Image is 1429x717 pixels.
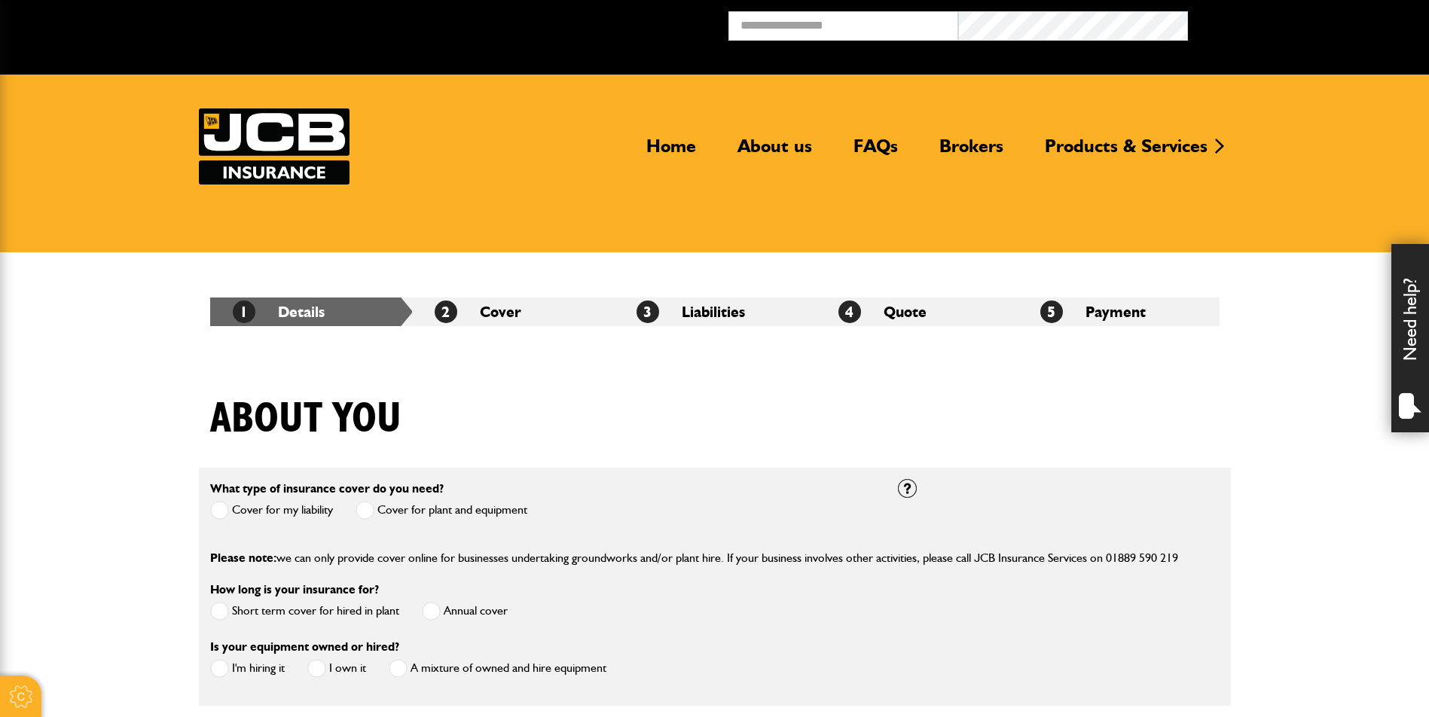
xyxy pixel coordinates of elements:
[210,659,285,678] label: I'm hiring it
[1040,301,1063,323] span: 5
[233,301,255,323] span: 1
[389,659,606,678] label: A mixture of owned and hire equipment
[199,108,350,185] a: JCB Insurance Services
[307,659,366,678] label: I own it
[210,602,399,621] label: Short term cover for hired in plant
[210,584,379,596] label: How long is your insurance for?
[1391,244,1429,432] div: Need help?
[637,301,659,323] span: 3
[422,602,508,621] label: Annual cover
[210,394,402,444] h1: About you
[726,135,823,169] a: About us
[210,641,399,653] label: Is your equipment owned or hired?
[356,501,527,520] label: Cover for plant and equipment
[928,135,1015,169] a: Brokers
[210,551,276,565] span: Please note:
[210,501,333,520] label: Cover for my liability
[635,135,707,169] a: Home
[210,297,412,326] li: Details
[1188,11,1418,35] button: Broker Login
[1018,297,1220,326] li: Payment
[614,297,816,326] li: Liabilities
[210,548,1220,568] p: we can only provide cover online for businesses undertaking groundworks and/or plant hire. If you...
[1034,135,1219,169] a: Products & Services
[435,301,457,323] span: 2
[838,301,861,323] span: 4
[842,135,909,169] a: FAQs
[199,108,350,185] img: JCB Insurance Services logo
[412,297,614,326] li: Cover
[816,297,1018,326] li: Quote
[210,483,444,495] label: What type of insurance cover do you need?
